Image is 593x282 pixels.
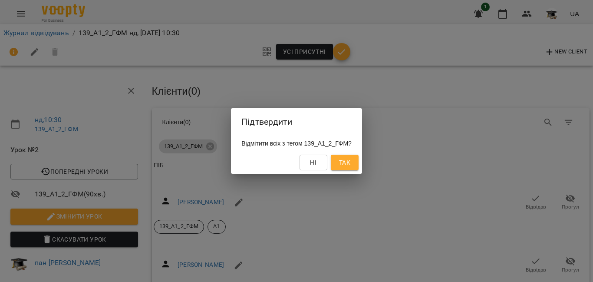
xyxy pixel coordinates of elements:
span: Ні [310,157,316,168]
button: Ні [300,155,327,170]
button: Так [331,155,359,170]
h2: Підтвердити [241,115,352,129]
span: Так [339,157,350,168]
div: Відмітити всіх з тегом 139_А1_2_ГФМ? [231,136,362,151]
